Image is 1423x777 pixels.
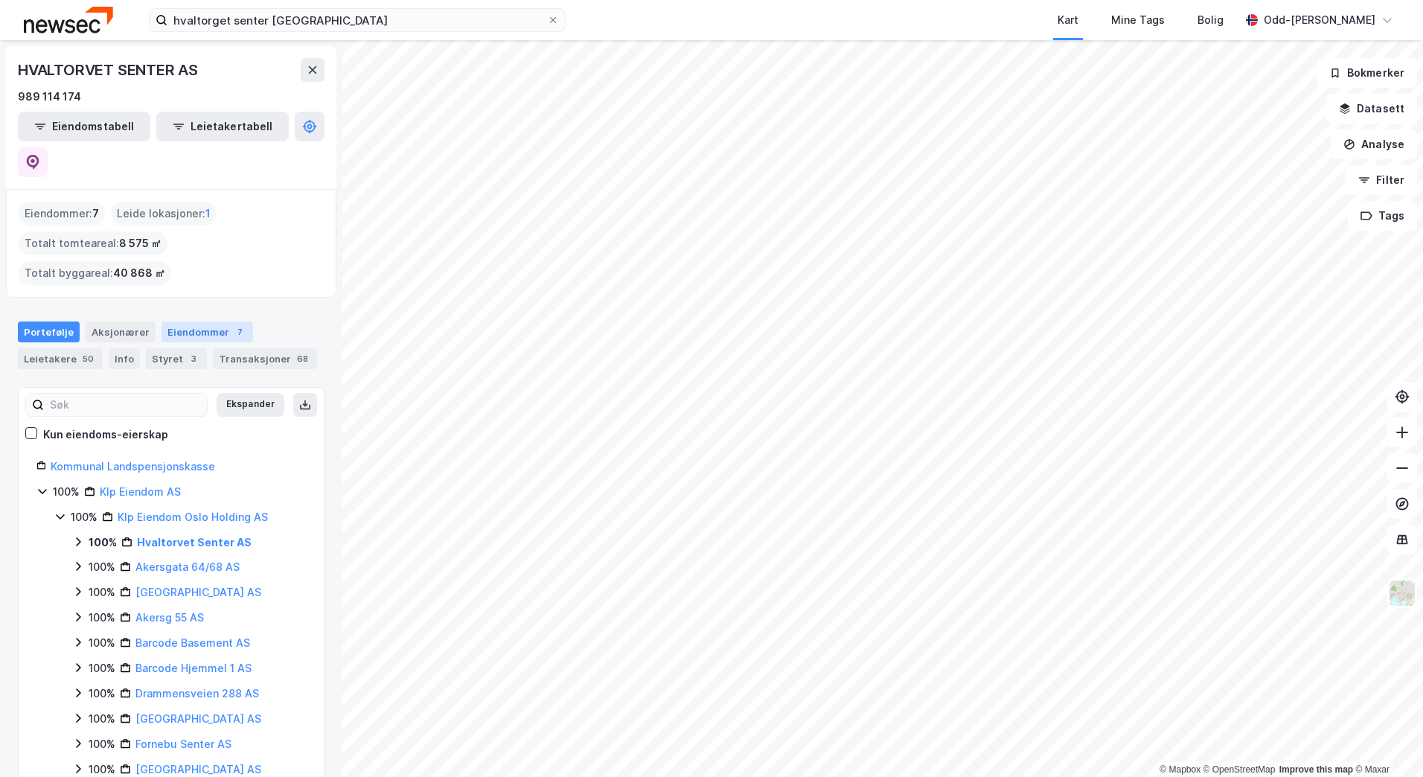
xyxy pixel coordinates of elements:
[89,558,115,576] div: 100%
[135,687,259,700] a: Drammensveien 288 AS
[89,735,115,753] div: 100%
[1346,165,1417,195] button: Filter
[18,112,150,141] button: Eiendomstabell
[1331,129,1417,159] button: Analyse
[1388,579,1416,607] img: Z
[18,322,80,342] div: Portefølje
[137,536,252,549] a: Hvaltorvet Senter AS
[51,460,215,473] a: Kommunal Landspensjonskasse
[135,560,240,573] a: Akersgata 64/68 AS
[1111,11,1165,29] div: Mine Tags
[89,710,115,728] div: 100%
[135,636,250,649] a: Barcode Basement AS
[1349,706,1423,777] div: Kontrollprogram for chat
[186,351,201,366] div: 3
[1160,764,1200,775] a: Mapbox
[89,534,117,551] div: 100%
[162,322,253,342] div: Eiendommer
[43,426,168,444] div: Kun eiendoms-eierskap
[135,611,204,624] a: Akersg 55 AS
[135,738,231,750] a: Fornebu Senter AS
[92,205,99,223] span: 7
[53,483,80,501] div: 100%
[109,348,140,369] div: Info
[1279,764,1353,775] a: Improve this map
[18,58,201,82] div: HVALTORVET SENTER AS
[1349,706,1423,777] iframe: Chat Widget
[19,231,167,255] div: Totalt tomteareal :
[135,662,252,674] a: Barcode Hjemmel 1 AS
[205,205,211,223] span: 1
[135,763,261,776] a: [GEOGRAPHIC_DATA] AS
[213,348,317,369] div: Transaksjoner
[217,393,284,417] button: Ekspander
[1203,764,1276,775] a: OpenStreetMap
[1317,58,1417,88] button: Bokmerker
[24,7,113,33] img: newsec-logo.f6e21ccffca1b3a03d2d.png
[118,511,268,523] a: Klp Eiendom Oslo Holding AS
[119,234,162,252] span: 8 575 ㎡
[89,634,115,652] div: 100%
[146,348,207,369] div: Styret
[19,202,105,226] div: Eiendommer :
[167,9,547,31] input: Søk på adresse, matrikkel, gårdeiere, leietakere eller personer
[1197,11,1224,29] div: Bolig
[18,88,81,106] div: 989 114 174
[18,348,103,369] div: Leietakere
[113,264,165,282] span: 40 868 ㎡
[1058,11,1078,29] div: Kart
[156,112,289,141] button: Leietakertabell
[89,609,115,627] div: 100%
[80,351,97,366] div: 50
[89,583,115,601] div: 100%
[1326,94,1417,124] button: Datasett
[44,394,207,416] input: Søk
[135,586,261,598] a: [GEOGRAPHIC_DATA] AS
[1264,11,1375,29] div: Odd-[PERSON_NAME]
[294,351,311,366] div: 68
[135,712,261,725] a: [GEOGRAPHIC_DATA] AS
[232,324,247,339] div: 7
[1348,201,1417,231] button: Tags
[71,508,97,526] div: 100%
[89,685,115,703] div: 100%
[86,322,156,342] div: Aksjonærer
[89,659,115,677] div: 100%
[19,261,171,285] div: Totalt byggareal :
[111,202,217,226] div: Leide lokasjoner :
[100,485,181,498] a: Klp Eiendom AS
